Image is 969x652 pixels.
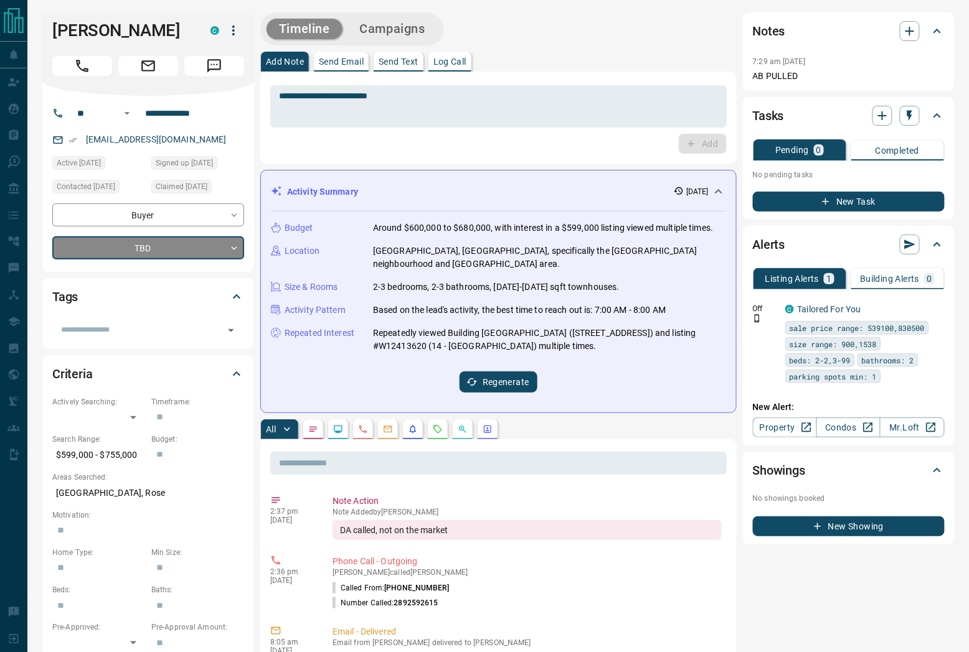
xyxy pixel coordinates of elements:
[285,244,319,258] p: Location
[151,396,244,407] p: Timeframe:
[151,547,244,558] p: Min Size:
[753,192,945,212] button: New Task
[862,354,914,366] span: bathrooms: 2
[151,180,244,197] div: Fri Oct 10 2025
[52,434,145,445] p: Search Range:
[816,146,821,154] p: 0
[876,146,920,155] p: Completed
[151,156,244,174] div: Fri Oct 10 2025
[394,598,438,607] span: 2892592615
[319,57,364,66] p: Send Email
[52,56,112,76] span: Call
[270,576,314,585] p: [DATE]
[927,274,932,283] p: 0
[379,57,418,66] p: Send Text
[270,638,314,646] p: 8:05 am
[373,244,726,271] p: [GEOGRAPHIC_DATA], [GEOGRAPHIC_DATA], specifically the [GEOGRAPHIC_DATA] neighbourhood and [GEOGR...
[753,57,806,66] p: 7:29 am [DATE]
[333,582,449,594] p: Called From:
[287,185,358,198] p: Activity Summary
[151,622,244,633] p: Pre-Approval Amount:
[765,274,820,283] p: Listing Alerts
[285,221,313,235] p: Budget
[753,165,945,184] p: No pending tasks
[460,371,537,393] button: Regenerate
[753,455,945,485] div: Showings
[57,180,115,193] span: Contacted [DATE]
[333,597,438,608] p: Number Called:
[266,425,276,434] p: All
[790,322,925,334] span: sale price range: 539100,830500
[156,157,213,169] span: Signed up [DATE]
[285,304,346,317] p: Activity Pattern
[222,322,240,339] button: Open
[52,510,244,521] p: Motivation:
[753,106,784,126] h2: Tasks
[333,625,722,638] p: Email - Delivered
[790,354,851,366] span: beds: 2-2,3-99
[373,281,620,294] p: 2-3 bedrooms, 2-3 bathrooms, [DATE]-[DATE] sqft townhouses.
[120,106,135,121] button: Open
[753,460,806,480] h2: Showings
[753,493,945,504] p: No showings booked
[333,638,722,647] p: Email from [PERSON_NAME] delivered to [PERSON_NAME]
[52,282,244,312] div: Tags
[753,303,778,314] p: Off
[52,547,145,558] p: Home Type:
[285,281,338,294] p: Size & Rooms
[52,21,192,40] h1: [PERSON_NAME]
[373,304,666,317] p: Based on the lead's activity, the best time to reach out is: 7:00 AM - 8:00 AM
[333,568,722,577] p: [PERSON_NAME] called [PERSON_NAME]
[458,424,468,434] svg: Opportunities
[686,186,709,197] p: [DATE]
[753,70,945,83] p: AB PULLED
[358,424,368,434] svg: Calls
[184,56,244,76] span: Message
[753,230,945,259] div: Alerts
[270,516,314,524] p: [DATE]
[785,305,794,314] div: condos.ca
[156,180,207,193] span: Claimed [DATE]
[52,359,244,389] div: Criteria
[267,19,343,39] button: Timeline
[753,516,945,536] button: New Showing
[483,424,493,434] svg: Agent Actions
[151,434,244,445] p: Budget:
[52,156,145,174] div: Sat Oct 11 2025
[151,584,244,595] p: Baths:
[347,19,438,39] button: Campaigns
[308,424,318,434] svg: Notes
[816,417,881,437] a: Condos
[118,56,178,76] span: Email
[271,180,726,203] div: Activity Summary[DATE]
[52,472,244,483] p: Areas Searched:
[52,483,244,503] p: [GEOGRAPHIC_DATA], Rose
[383,424,393,434] svg: Emails
[373,221,713,235] p: Around $600,000 to $680,000, with interest in a $599,000 listing viewed multiple times.
[210,26,219,35] div: condos.ca
[753,235,785,254] h2: Alerts
[52,622,145,633] p: Pre-Approved:
[880,417,944,437] a: Mr.Loft
[753,417,817,437] a: Property
[333,520,722,540] div: DA called, not on the market
[52,364,93,384] h2: Criteria
[790,338,877,350] span: size range: 900,1538
[52,236,244,259] div: TBD
[790,370,877,383] span: parking spots min: 1
[57,157,101,169] span: Active [DATE]
[826,274,831,283] p: 1
[270,507,314,516] p: 2:37 pm
[86,134,227,144] a: [EMAIL_ADDRESS][DOMAIN_NAME]
[384,584,449,592] span: [PHONE_NUMBER]
[333,508,722,516] p: Note Added by [PERSON_NAME]
[69,136,77,144] svg: Email Verified
[52,584,145,595] p: Beds:
[333,424,343,434] svg: Lead Browsing Activity
[52,203,244,226] div: Buyer
[860,274,919,283] p: Building Alerts
[52,445,145,465] p: $599,000 - $755,000
[266,57,304,66] p: Add Note
[798,304,861,314] a: Tailored For You
[408,424,418,434] svg: Listing Alerts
